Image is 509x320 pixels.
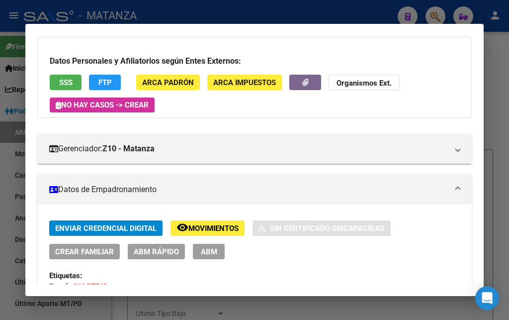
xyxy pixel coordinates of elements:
span: ARCA Padrón [142,78,194,87]
span: Crear Familiar [55,247,114,256]
span: ARCA Impuestos [213,78,276,87]
strong: Etiquetas: [49,271,82,280]
span: No hay casos -> Crear [56,101,149,109]
button: Sin Certificado Discapacidad [253,220,391,236]
mat-icon: remove_red_eye [176,221,188,233]
button: SSS [50,75,82,90]
span: ABM [201,247,217,256]
div: Open Intercom Messenger [475,286,499,310]
button: Movimientos [170,220,245,236]
button: Crear Familiar [49,244,120,259]
button: No hay casos -> Crear [50,98,155,112]
mat-expansion-panel-header: Gerenciador:Z10 - Matanza [37,134,472,164]
span: Enviar Credencial Digital [55,224,157,233]
button: ARCA Padrón [136,75,200,90]
mat-panel-title: Datos de Empadronamiento [49,184,448,196]
span: FTP [98,78,112,87]
strong: Organismos Ext. [337,79,392,88]
h3: Datos Personales y Afiliatorios según Entes Externos: [50,55,459,67]
span: Movimientos [188,224,239,233]
strong: INACTIVO [74,282,107,291]
mat-panel-title: Gerenciador: [49,143,448,155]
mat-expansion-panel-header: Datos de Empadronamiento [37,175,472,205]
button: FTP [89,75,121,90]
span: Sin Certificado Discapacidad [270,224,385,233]
button: Organismos Ext. [329,75,400,90]
span: SSS [59,78,73,87]
button: ABM [193,244,225,259]
button: Enviar Credencial Digital [49,220,163,236]
button: ARCA Impuestos [207,75,282,90]
strong: Z10 - Matanza [102,143,155,155]
span: ABM Rápido [134,247,179,256]
strong: Estado: [49,282,74,291]
button: ABM Rápido [128,244,185,259]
